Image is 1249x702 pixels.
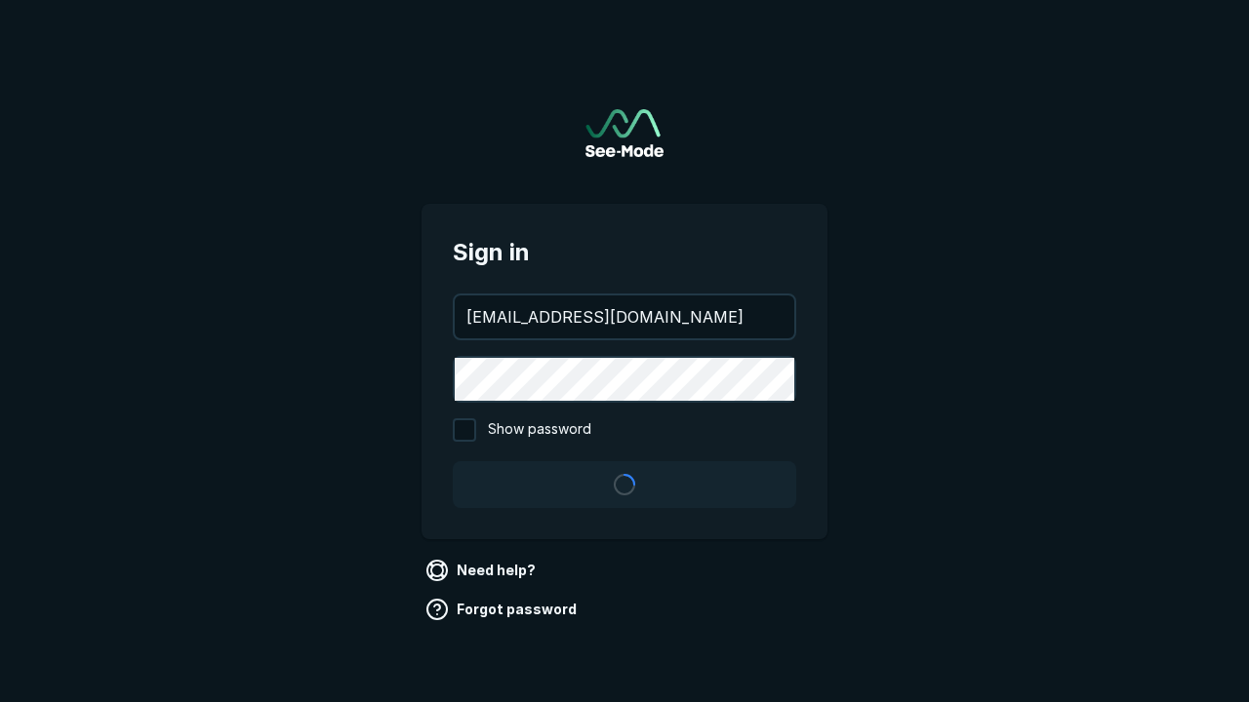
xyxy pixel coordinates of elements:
span: Sign in [453,235,796,270]
img: See-Mode Logo [585,109,664,157]
a: Forgot password [422,594,584,625]
a: Need help? [422,555,544,586]
span: Show password [488,418,591,442]
input: your@email.com [455,295,794,338]
a: Go to sign in [585,109,664,157]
